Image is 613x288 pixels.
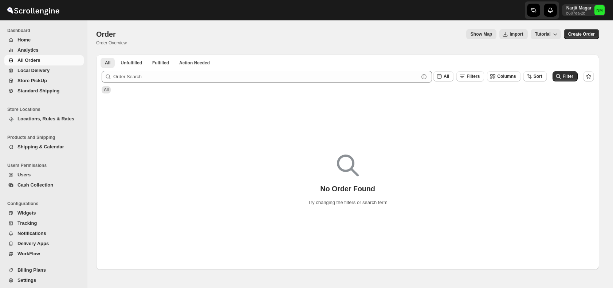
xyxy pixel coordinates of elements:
[17,116,74,121] span: Locations, Rules & Rates
[4,218,84,228] button: Tracking
[320,184,375,193] p: No Order Found
[337,155,359,176] img: Empty search results
[104,87,109,92] span: All
[564,29,599,39] button: Create custom order
[4,45,84,55] button: Analytics
[17,47,39,53] span: Analytics
[101,58,115,68] button: All
[471,31,492,37] span: Show Map
[17,241,49,246] span: Delivery Apps
[534,74,542,79] span: Sort
[444,74,449,79] span: All
[4,228,84,239] button: Notifications
[510,31,523,37] span: Import
[17,144,64,149] span: Shipping & Calendar
[487,71,520,81] button: Columns
[7,28,84,33] span: Dashboard
[467,74,480,79] span: Filters
[4,114,84,124] button: Locations, Rules & Rates
[4,249,84,259] button: WorkFlow
[4,275,84,285] button: Settings
[4,170,84,180] button: Users
[7,135,84,140] span: Products and Shipping
[535,32,551,37] span: Tutorial
[17,267,46,273] span: Billing Plans
[17,210,36,216] span: Widgets
[4,265,84,275] button: Billing Plans
[175,58,214,68] button: ActionNeeded
[96,40,127,46] p: Order Overview
[523,71,547,81] button: Sort
[566,5,592,11] p: Narjit Magar
[17,37,31,43] span: Home
[179,60,210,66] span: Action Needed
[17,182,53,188] span: Cash Collection
[553,71,578,81] button: Filter
[4,180,84,190] button: Cash Collection
[6,1,60,19] img: ScrollEngine
[17,88,60,93] span: Standard Shipping
[562,4,605,16] button: User menu
[497,74,516,79] span: Columns
[566,11,592,15] p: b607ea-2b
[4,239,84,249] button: Delivery Apps
[308,199,387,206] p: Try changing the filters or search term
[433,71,453,81] button: All
[4,35,84,45] button: Home
[17,220,37,226] span: Tracking
[113,71,419,83] input: Order Search
[17,172,31,177] span: Users
[148,58,173,68] button: Fulfilled
[121,60,142,66] span: Unfulfilled
[17,68,50,73] span: Local Delivery
[568,31,595,37] span: Create Order
[17,231,46,236] span: Notifications
[17,251,40,256] span: WorkFlow
[4,55,84,65] button: All Orders
[17,277,36,283] span: Settings
[4,208,84,218] button: Widgets
[96,30,115,38] span: Order
[563,74,573,79] span: Filter
[105,60,110,66] span: All
[152,60,169,66] span: Fulfilled
[596,8,602,12] text: NM
[17,78,47,83] span: Store PickUp
[466,29,496,39] button: Map action label
[4,142,84,152] button: Shipping & Calendar
[17,57,40,63] span: All Orders
[7,107,84,112] span: Store Locations
[7,163,84,168] span: Users Permissions
[594,5,605,15] span: Narjit Magar
[531,29,561,39] button: Tutorial
[116,58,146,68] button: Unfulfilled
[499,29,527,39] button: Import
[7,201,84,207] span: Configurations
[456,71,484,81] button: Filters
